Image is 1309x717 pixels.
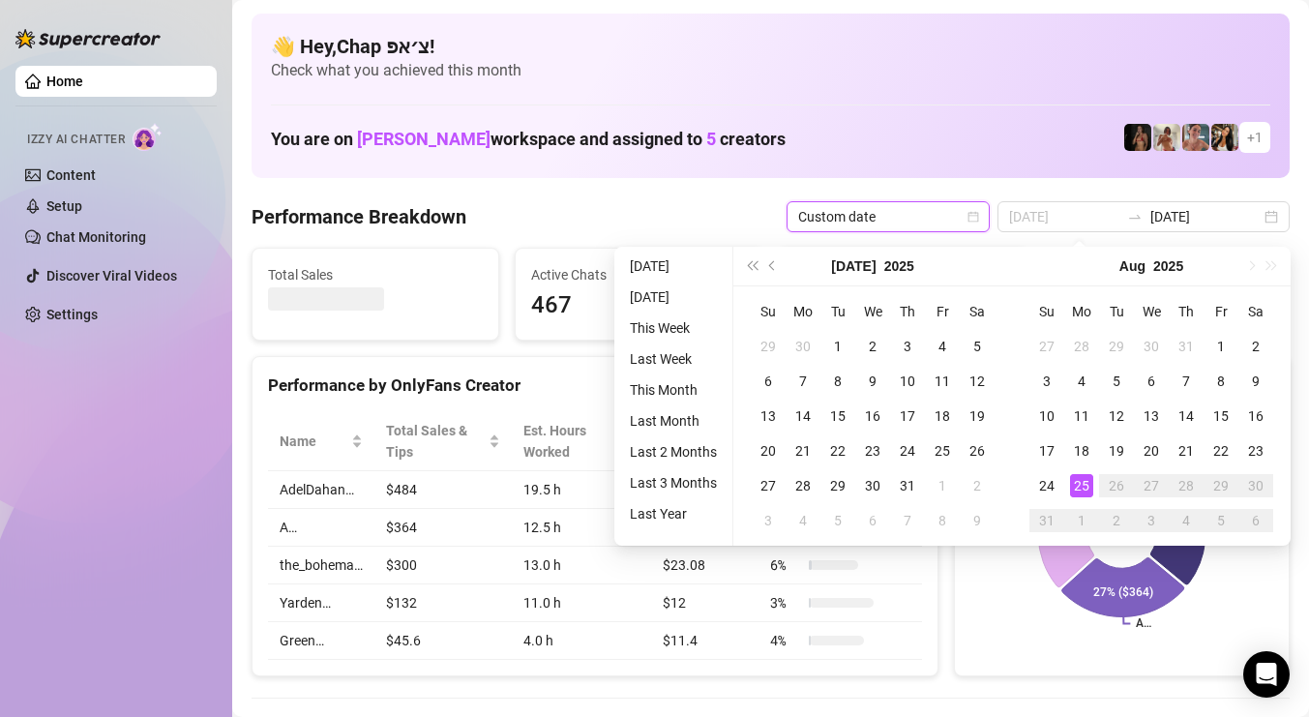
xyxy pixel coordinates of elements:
div: 3 [896,335,919,358]
td: 11.0 h [512,584,651,622]
td: 2025-08-11 [1064,399,1099,433]
span: to [1127,209,1143,224]
li: Last 2 Months [622,440,725,463]
td: 2025-08-02 [960,468,995,503]
td: 2025-07-28 [1064,329,1099,364]
td: 2025-07-29 [1099,329,1134,364]
td: 2025-07-07 [786,364,820,399]
span: + 1 [1247,127,1263,148]
td: 2025-06-29 [751,329,786,364]
a: Content [46,167,96,183]
div: 12 [1105,404,1128,428]
td: 2025-07-22 [820,433,855,468]
span: 4 % [770,630,801,651]
td: 2025-08-09 [960,503,995,538]
td: 2025-07-28 [786,468,820,503]
span: calendar [967,211,979,223]
td: 2025-08-24 [1029,468,1064,503]
td: 2025-08-01 [925,468,960,503]
div: 6 [757,370,780,393]
div: 24 [1035,474,1058,497]
div: 31 [1035,509,1058,532]
td: 2025-07-08 [820,364,855,399]
div: 14 [791,404,815,428]
td: 2025-08-07 [890,503,925,538]
div: 1 [826,335,849,358]
div: 13 [757,404,780,428]
td: 2025-07-24 [890,433,925,468]
div: 2 [966,474,989,497]
div: 1 [1209,335,1233,358]
div: 7 [1175,370,1198,393]
td: 2025-09-01 [1064,503,1099,538]
td: 2025-08-05 [820,503,855,538]
div: 28 [1070,335,1093,358]
a: Settings [46,307,98,322]
td: 2025-07-15 [820,399,855,433]
input: End date [1150,206,1261,227]
td: 2025-08-09 [1238,364,1273,399]
li: Last Week [622,347,725,371]
li: This Week [622,316,725,340]
div: Open Intercom Messenger [1243,651,1290,698]
div: 30 [1140,335,1163,358]
span: 467 [531,287,746,324]
div: 10 [896,370,919,393]
td: 2025-08-16 [1238,399,1273,433]
span: Check what you achieved this month [271,60,1270,81]
td: 2025-07-05 [960,329,995,364]
td: 2025-08-28 [1169,468,1204,503]
td: 2025-07-12 [960,364,995,399]
td: 19.5 h [512,471,651,509]
div: 24 [896,439,919,463]
div: 27 [1035,335,1058,358]
td: 2025-07-30 [1134,329,1169,364]
td: 2025-07-02 [855,329,890,364]
div: 13 [1140,404,1163,428]
td: 2025-07-06 [751,364,786,399]
span: 5 [706,129,716,149]
h4: Performance Breakdown [252,203,466,230]
img: AI Chatter [133,123,163,151]
div: 29 [1105,335,1128,358]
div: 27 [1140,474,1163,497]
div: 9 [1244,370,1267,393]
td: 2025-06-30 [786,329,820,364]
td: 2025-07-19 [960,399,995,433]
td: $484 [374,471,512,509]
td: $45.6 [374,622,512,660]
th: Tu [1099,294,1134,329]
button: Choose a month [1119,247,1145,285]
li: This Month [622,378,725,402]
div: 28 [1175,474,1198,497]
td: 2025-08-02 [1238,329,1273,364]
div: 9 [966,509,989,532]
div: 4 [931,335,954,358]
div: 12 [966,370,989,393]
div: 31 [1175,335,1198,358]
td: 2025-07-29 [820,468,855,503]
div: 21 [791,439,815,463]
button: Last year (Control + left) [741,247,762,285]
td: 2025-07-21 [786,433,820,468]
td: 2025-07-17 [890,399,925,433]
th: Name [268,412,374,471]
button: Choose a month [831,247,876,285]
span: Total Sales [268,264,483,285]
td: 2025-07-04 [925,329,960,364]
td: 2025-09-02 [1099,503,1134,538]
div: 11 [931,370,954,393]
div: 30 [861,474,884,497]
span: Total Sales & Tips [386,420,485,463]
th: We [855,294,890,329]
div: 7 [896,509,919,532]
td: 2025-07-20 [751,433,786,468]
img: Yarden [1182,124,1209,151]
span: [PERSON_NAME] [357,129,491,149]
li: [DATE] [622,254,725,278]
td: the_bohema… [268,547,374,584]
div: 22 [826,439,849,463]
td: 4.0 h [512,622,651,660]
div: 20 [1140,439,1163,463]
td: 2025-07-16 [855,399,890,433]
